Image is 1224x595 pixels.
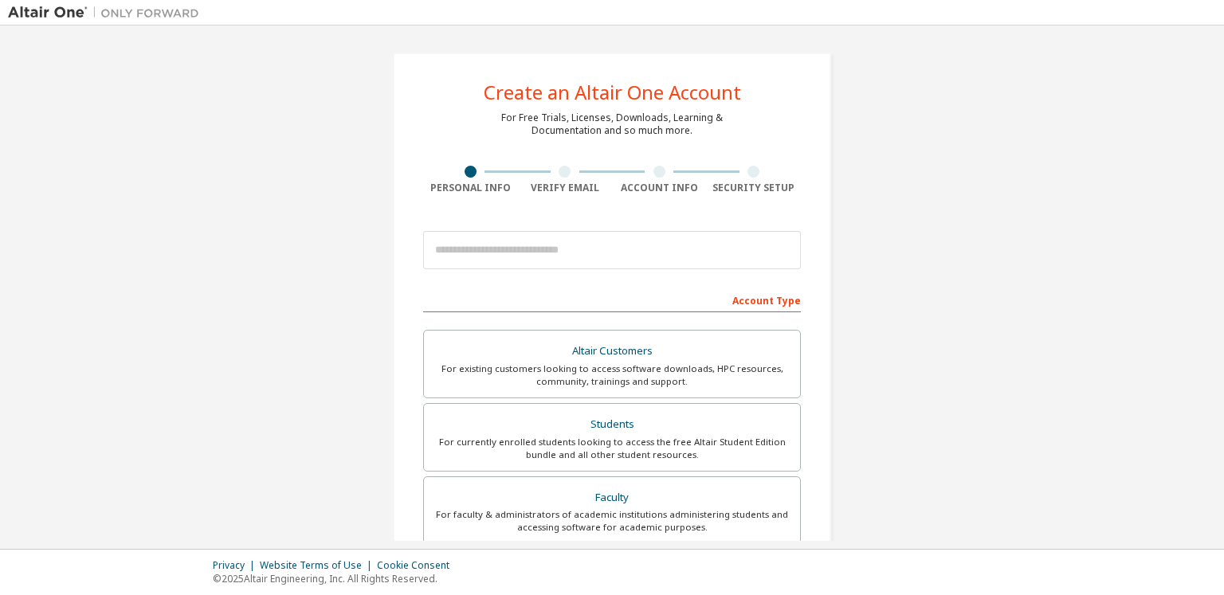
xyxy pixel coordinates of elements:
[433,362,790,388] div: For existing customers looking to access software downloads, HPC resources, community, trainings ...
[8,5,207,21] img: Altair One
[423,287,801,312] div: Account Type
[433,508,790,534] div: For faculty & administrators of academic institutions administering students and accessing softwa...
[423,182,518,194] div: Personal Info
[433,436,790,461] div: For currently enrolled students looking to access the free Altair Student Edition bundle and all ...
[433,487,790,509] div: Faculty
[260,559,377,572] div: Website Terms of Use
[213,559,260,572] div: Privacy
[377,559,459,572] div: Cookie Consent
[612,182,707,194] div: Account Info
[707,182,802,194] div: Security Setup
[213,572,459,585] p: © 2025 Altair Engineering, Inc. All Rights Reserved.
[484,83,741,102] div: Create an Altair One Account
[501,112,723,137] div: For Free Trials, Licenses, Downloads, Learning & Documentation and so much more.
[433,340,790,362] div: Altair Customers
[433,413,790,436] div: Students
[518,182,613,194] div: Verify Email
